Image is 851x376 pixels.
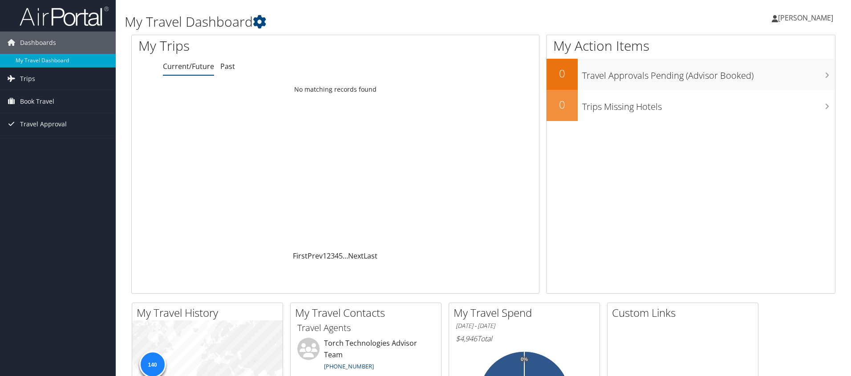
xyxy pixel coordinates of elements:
[297,322,434,334] h3: Travel Agents
[343,251,348,261] span: …
[772,4,842,31] a: [PERSON_NAME]
[132,81,539,97] td: No matching records found
[331,251,335,261] a: 3
[547,66,578,81] h2: 0
[348,251,364,261] a: Next
[582,96,835,113] h3: Trips Missing Hotels
[547,97,578,112] h2: 0
[20,68,35,90] span: Trips
[163,61,214,71] a: Current/Future
[612,305,758,320] h2: Custom Links
[456,322,593,330] h6: [DATE] - [DATE]
[456,334,593,344] h6: Total
[295,305,441,320] h2: My Travel Contacts
[547,36,835,55] h1: My Action Items
[521,357,528,362] tspan: 0%
[339,251,343,261] a: 5
[220,61,235,71] a: Past
[323,251,327,261] a: 1
[454,305,600,320] h2: My Travel Spend
[335,251,339,261] a: 4
[547,90,835,121] a: 0Trips Missing Hotels
[547,59,835,90] a: 0Travel Approvals Pending (Advisor Booked)
[20,32,56,54] span: Dashboards
[138,36,363,55] h1: My Trips
[125,12,603,31] h1: My Travel Dashboard
[456,334,477,344] span: $4,946
[582,65,835,82] h3: Travel Approvals Pending (Advisor Booked)
[20,113,67,135] span: Travel Approval
[327,251,331,261] a: 2
[20,90,54,113] span: Book Travel
[324,362,374,370] a: [PHONE_NUMBER]
[293,251,308,261] a: First
[308,251,323,261] a: Prev
[364,251,377,261] a: Last
[778,13,833,23] span: [PERSON_NAME]
[20,6,109,27] img: airportal-logo.png
[137,305,283,320] h2: My Travel History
